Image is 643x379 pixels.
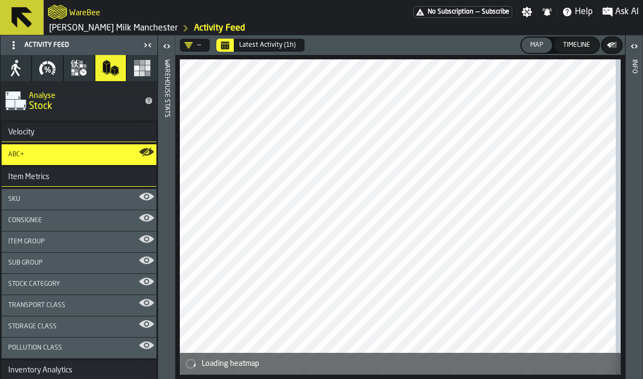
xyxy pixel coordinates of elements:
[2,173,56,181] div: Item Metrics
[216,39,305,52] div: Select date range
[159,38,174,57] label: button-toggle-Open
[29,100,52,112] span: Stock
[2,128,41,137] div: Velocity
[615,5,639,19] span: Ask AI
[8,195,150,203] div: Title
[8,302,65,309] span: Transport Class
[8,238,150,246] div: Title
[139,253,154,268] label: button-toggle-Show on Map
[8,217,150,224] div: Title
[8,280,150,288] div: Title
[139,274,154,289] label: button-toggle-Show on Map
[575,5,593,19] span: Help
[559,41,595,49] div: Timeline
[158,35,175,379] header: Warehouse Stats
[8,217,42,224] span: Consignee
[180,39,210,52] div: DropdownMenuValue-
[202,359,616,368] div: Loading heatmap
[537,7,557,17] label: button-toggle-Notifications
[2,189,156,210] div: stat-SKU
[8,238,45,246] span: Item Group
[428,8,474,16] span: No Subscription
[139,295,154,310] label: button-toggle-Show on Map
[2,167,156,187] h3: title-section-Item Metrics
[557,5,597,19] label: button-toggle-Help
[2,123,156,142] h3: title-section-Velocity
[2,144,156,165] div: stat-ABC+
[626,35,642,379] header: Info
[2,316,156,337] div: stat-Storage Class
[49,22,178,35] a: link-to-/wh/i/b09612b5-e9f1-4a3a-b0a4-784729d61419/simulations
[2,231,156,252] div: stat-Item Group
[140,39,155,52] label: button-toggle-Close me
[48,2,67,22] a: logo-header
[627,38,642,57] label: button-toggle-Open
[602,38,622,53] button: button-
[139,338,154,353] label: button-toggle-Show on Map
[2,253,156,273] div: stat-Sub Group
[8,151,150,158] div: Title
[413,6,512,18] div: Menu Subscription
[598,5,643,19] label: button-toggle-Ask AI
[69,7,100,17] h2: Sub Title
[8,259,43,267] span: Sub Group
[184,41,201,50] div: DropdownMenuValue-
[139,231,154,247] label: button-toggle-Show on Map
[8,151,24,158] span: ABC+
[8,195,20,203] span: SKU
[521,38,552,53] button: button-Map
[139,189,154,204] label: button-toggle-Show on Map
[630,57,638,376] div: Info
[2,210,156,231] div: stat-Consignee
[194,22,245,35] a: link-to-/wh/i/b09612b5-e9f1-4a3a-b0a4-784729d61419/feed/0549eee4-c428-441c-8388-bb36cec72d2b
[180,353,621,375] div: alert-Loading heatmap
[8,323,57,331] span: Storage Class
[139,210,154,225] label: button-toggle-Show on Map
[476,8,480,16] span: —
[1,81,157,120] div: title-Stock
[139,144,154,160] label: button-toggle-Show on Map
[29,89,138,100] h2: Sub Title
[8,323,150,331] div: Title
[139,316,154,332] label: button-toggle-Show on Map
[3,36,140,54] div: Activity Feed
[2,274,156,295] div: stat-Stock Category
[2,338,156,358] div: stat-Pollution Class
[235,37,300,53] button: Select date range
[163,57,171,376] div: Warehouse Stats
[413,6,512,18] a: link-to-/wh/i/b09612b5-e9f1-4a3a-b0a4-784729d61419/pricing/
[239,41,296,49] div: Latest Activity (1h)
[8,259,150,267] div: Title
[517,7,537,17] label: button-toggle-Settings
[526,41,548,49] div: Map
[2,295,156,316] div: stat-Transport Class
[8,344,150,352] div: Title
[8,302,150,309] div: Title
[482,8,509,16] span: Subscribe
[8,280,60,288] span: Stock Category
[554,38,599,53] button: button-Timeline
[48,22,343,35] nav: Breadcrumb
[2,366,79,375] div: Inventory Analytics
[216,39,234,52] button: Select date range Select date range
[8,344,62,352] span: Pollution Class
